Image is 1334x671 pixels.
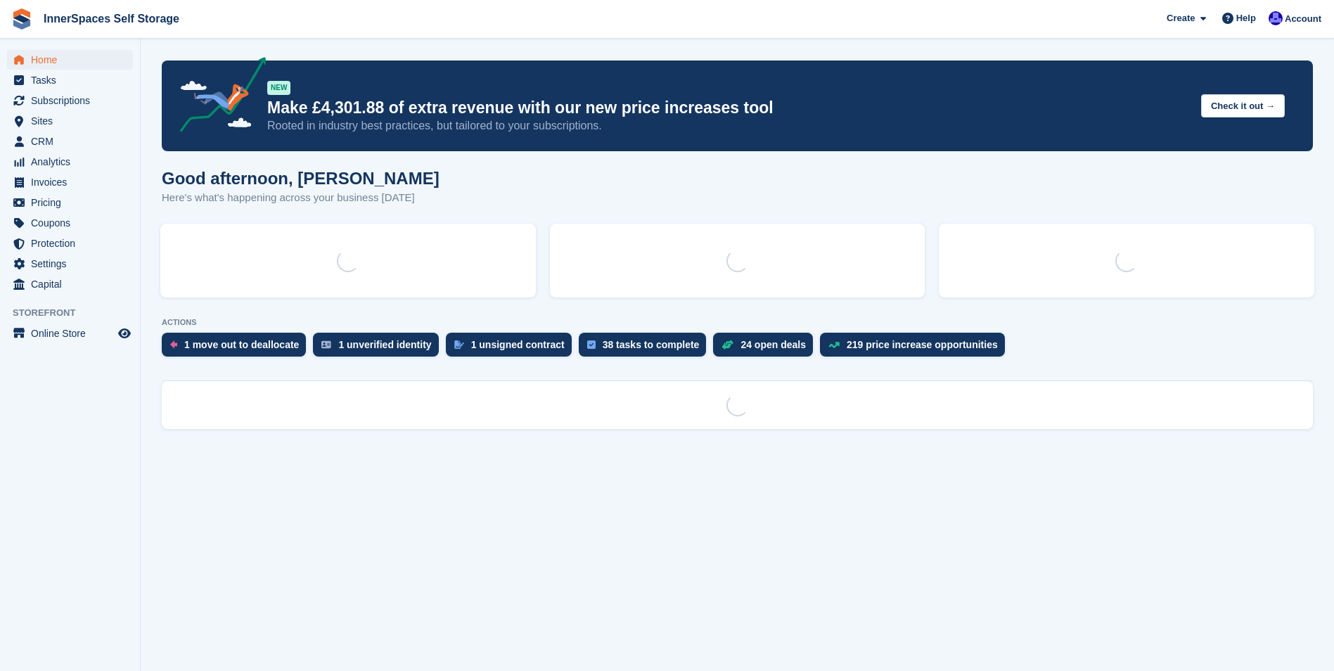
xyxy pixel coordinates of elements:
[31,132,115,151] span: CRM
[31,274,115,294] span: Capital
[1201,94,1285,117] button: Check it out →
[603,339,700,350] div: 38 tasks to complete
[1285,12,1321,26] span: Account
[446,333,579,364] a: 1 unsigned contract
[7,234,133,253] a: menu
[7,111,133,131] a: menu
[267,118,1190,134] p: Rooted in industry best practices, but tailored to your subscriptions.
[820,333,1012,364] a: 219 price increase opportunities
[740,339,806,350] div: 24 open deals
[11,8,32,30] img: stora-icon-8386f47178a22dfd0bd8f6a31ec36ba5ce8667c1dd55bd0f319d3a0aa187defe.svg
[31,254,115,274] span: Settings
[31,152,115,172] span: Analytics
[579,333,714,364] a: 38 tasks to complete
[162,318,1313,327] p: ACTIONS
[7,50,133,70] a: menu
[38,7,185,30] a: InnerSpaces Self Storage
[1167,11,1195,25] span: Create
[162,190,440,206] p: Here's what's happening across your business [DATE]
[116,325,133,342] a: Preview store
[7,152,133,172] a: menu
[184,339,299,350] div: 1 move out to deallocate
[7,132,133,151] a: menu
[847,339,998,350] div: 219 price increase opportunities
[31,50,115,70] span: Home
[1236,11,1256,25] span: Help
[267,98,1190,118] p: Make £4,301.88 of extra revenue with our new price increases tool
[170,340,177,349] img: move_outs_to_deallocate_icon-f764333ba52eb49d3ac5e1228854f67142a1ed5810a6f6cc68b1a99e826820c5.svg
[168,57,267,137] img: price-adjustments-announcement-icon-8257ccfd72463d97f412b2fc003d46551f7dbcb40ab6d574587a9cd5c0d94...
[338,339,431,350] div: 1 unverified identity
[7,91,133,110] a: menu
[31,213,115,233] span: Coupons
[31,172,115,192] span: Invoices
[7,213,133,233] a: menu
[162,333,313,364] a: 1 move out to deallocate
[313,333,445,364] a: 1 unverified identity
[713,333,820,364] a: 24 open deals
[7,193,133,212] a: menu
[31,193,115,212] span: Pricing
[31,111,115,131] span: Sites
[7,274,133,294] a: menu
[321,340,331,349] img: verify_identity-adf6edd0f0f0b5bbfe63781bf79b02c33cf7c696d77639b501bdc392416b5a36.svg
[7,254,133,274] a: menu
[31,324,115,343] span: Online Store
[31,70,115,90] span: Tasks
[471,339,565,350] div: 1 unsigned contract
[162,169,440,188] h1: Good afternoon, [PERSON_NAME]
[1269,11,1283,25] img: Russell Harding
[587,340,596,349] img: task-75834270c22a3079a89374b754ae025e5fb1db73e45f91037f5363f120a921f8.svg
[7,70,133,90] a: menu
[454,340,464,349] img: contract_signature_icon-13c848040528278c33f63329250d36e43548de30e8caae1d1a13099fd9432cc5.svg
[13,306,140,320] span: Storefront
[7,172,133,192] a: menu
[828,342,840,348] img: price_increase_opportunities-93ffe204e8149a01c8c9dc8f82e8f89637d9d84a8eef4429ea346261dce0b2c0.svg
[31,234,115,253] span: Protection
[267,81,290,95] div: NEW
[721,340,733,350] img: deal-1b604bf984904fb50ccaf53a9ad4b4a5d6e5aea283cecdc64d6e3604feb123c2.svg
[31,91,115,110] span: Subscriptions
[7,324,133,343] a: menu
